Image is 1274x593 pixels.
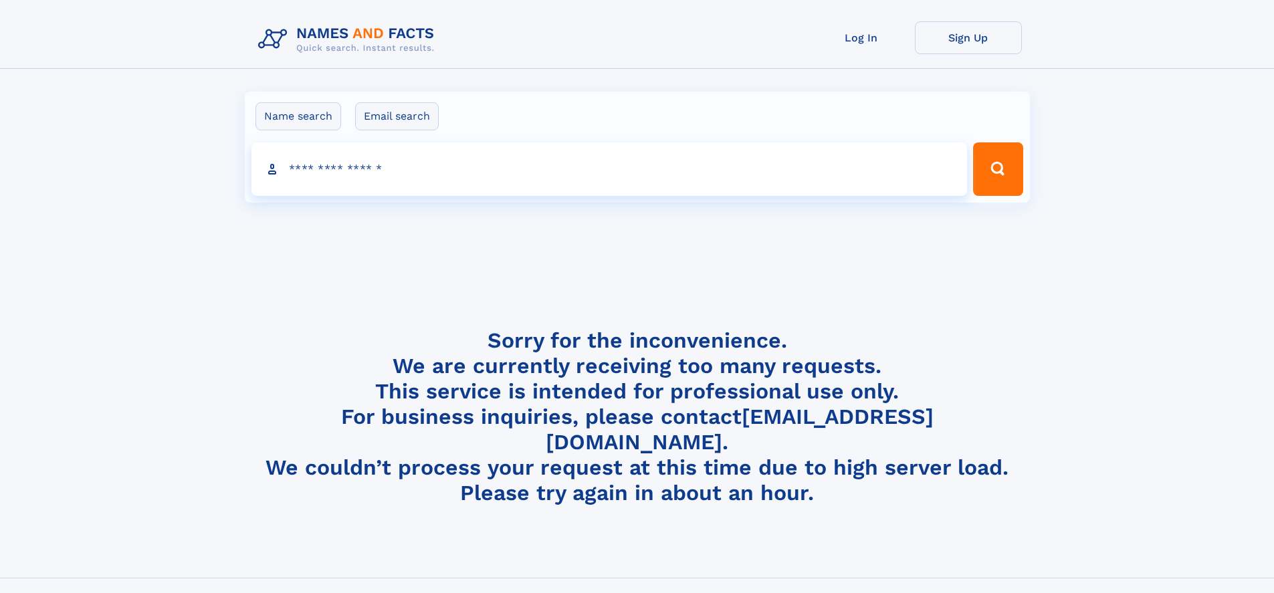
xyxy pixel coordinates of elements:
[973,142,1023,196] button: Search Button
[546,404,934,455] a: [EMAIL_ADDRESS][DOMAIN_NAME]
[253,328,1022,506] h4: Sorry for the inconvenience. We are currently receiving too many requests. This service is intend...
[808,21,915,54] a: Log In
[915,21,1022,54] a: Sign Up
[255,102,341,130] label: Name search
[251,142,968,196] input: search input
[253,21,445,57] img: Logo Names and Facts
[355,102,439,130] label: Email search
